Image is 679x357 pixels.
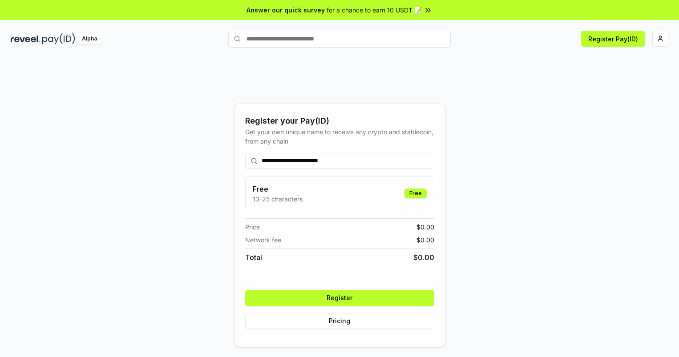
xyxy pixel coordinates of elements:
[253,184,303,194] h3: Free
[247,5,325,15] span: Answer our quick survey
[11,33,40,44] img: reveel_dark
[245,235,281,245] span: Network fee
[245,222,260,232] span: Price
[416,235,434,245] span: $ 0.00
[245,115,434,127] div: Register your Pay(ID)
[413,252,434,263] span: $ 0.00
[42,33,75,44] img: pay_id
[327,5,422,15] span: for a chance to earn 10 USDT 📝
[245,313,434,329] button: Pricing
[245,252,262,263] span: Total
[404,189,427,198] div: Free
[253,194,303,204] p: 13-25 characters
[245,127,434,146] div: Get your own unique name to receive any crypto and stablecoin, from any chain
[581,31,645,47] button: Register Pay(ID)
[245,290,434,306] button: Register
[77,33,102,44] div: Alpha
[416,222,434,232] span: $ 0.00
